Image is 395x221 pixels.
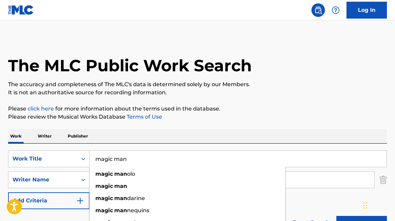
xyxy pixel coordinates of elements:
[332,6,340,14] img: help
[8,105,387,113] p: Please for more information about the terms used in the database.
[76,197,84,205] img: 9d2ae6d4665cec9f34b9.svg
[114,183,127,189] strong: man
[363,195,367,216] div: Drag
[95,195,113,201] strong: magic
[8,129,24,143] p: Work
[127,207,149,214] span: nequins
[114,207,127,214] strong: man
[36,129,54,143] p: Writer
[95,207,113,214] strong: magic
[127,171,135,177] span: olo
[329,3,342,17] div: Help
[8,5,34,15] img: MLC Logo
[311,3,325,17] a: Public Search
[8,80,387,89] p: The accuracy and completeness of The MLC's data is determined solely by our Members.
[95,183,113,189] strong: magic
[95,171,113,177] strong: magic
[12,176,73,184] div: Writer Name
[127,195,145,201] span: darine
[12,155,73,163] div: Work Title
[8,55,252,76] h1: The MLC Public Work Search
[114,171,127,177] strong: man
[314,6,322,14] img: search
[379,171,387,188] img: Delete Criterion
[66,129,90,143] p: Publisher
[8,113,387,121] p: Please review the Musical Works Database
[8,192,90,209] button: Add Criteria
[346,2,387,19] a: Log In
[8,89,387,97] p: It is not an authoritative source for recording information.
[28,105,54,112] a: click here
[361,189,395,221] iframe: Chat Widget
[114,195,127,201] strong: man
[125,114,162,120] a: Terms of Use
